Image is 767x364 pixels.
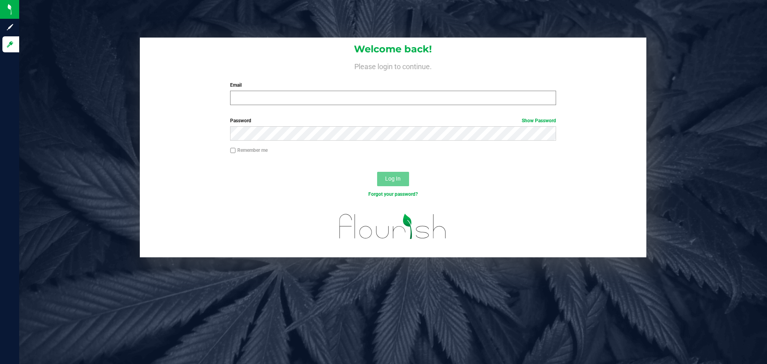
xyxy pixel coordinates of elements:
[6,23,14,31] inline-svg: Sign up
[230,118,251,123] span: Password
[368,191,418,197] a: Forgot your password?
[230,148,236,153] input: Remember me
[377,172,409,186] button: Log In
[230,82,556,89] label: Email
[522,118,556,123] a: Show Password
[140,44,646,54] h1: Welcome back!
[230,147,268,154] label: Remember me
[140,61,646,70] h4: Please login to continue.
[6,40,14,48] inline-svg: Log in
[330,206,456,247] img: flourish_logo.svg
[385,175,401,182] span: Log In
